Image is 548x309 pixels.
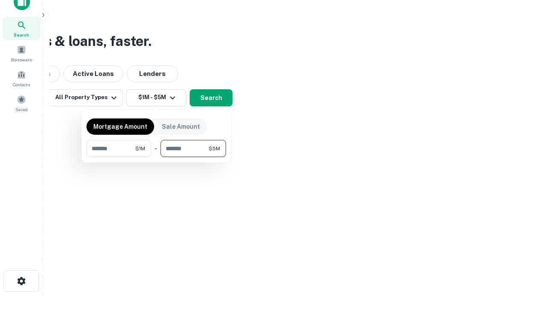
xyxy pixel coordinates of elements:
[208,145,220,152] span: $5M
[162,122,200,131] p: Sale Amount
[135,145,145,152] span: $1M
[155,140,157,157] div: -
[93,122,147,131] p: Mortgage Amount
[505,240,548,282] iframe: Chat Widget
